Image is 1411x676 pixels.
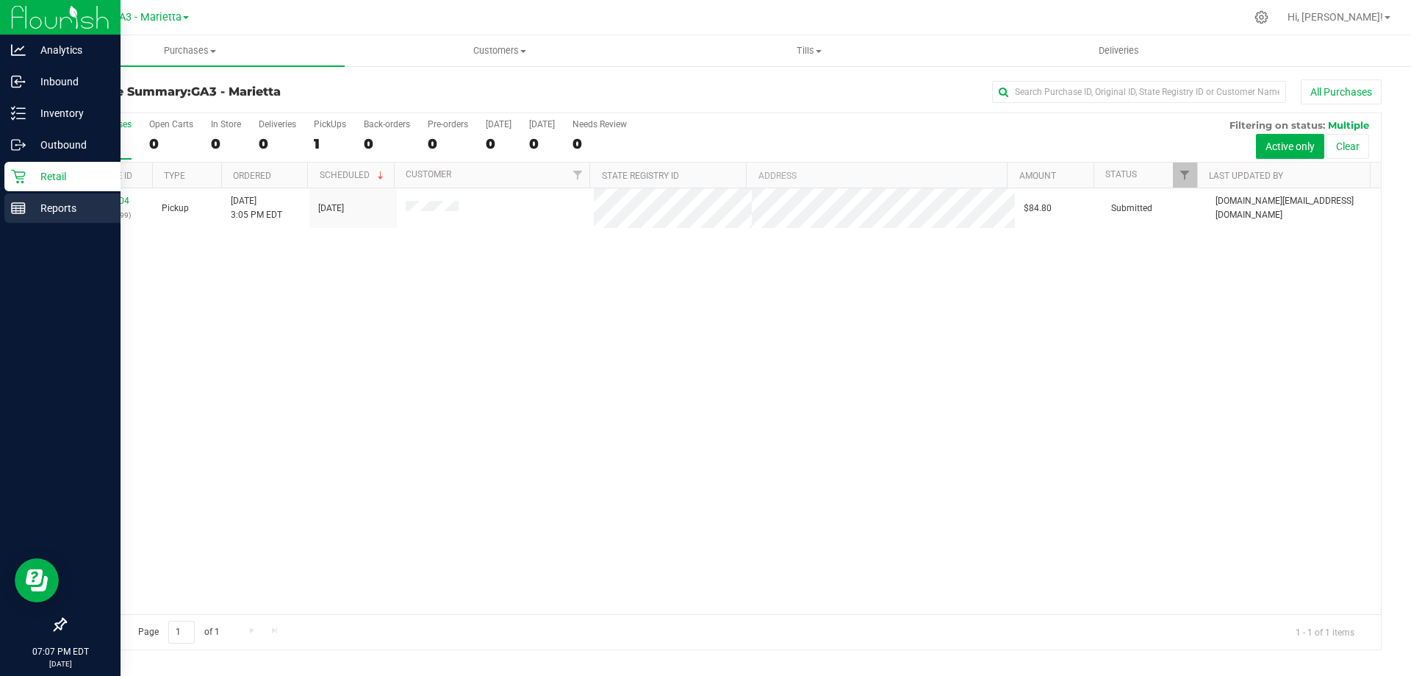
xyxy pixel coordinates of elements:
[654,35,963,66] a: Tills
[1284,621,1366,643] span: 1 - 1 of 1 items
[162,202,189,216] span: Pickup
[602,171,679,181] a: State Registry ID
[565,163,589,188] a: Filter
[126,621,231,644] span: Page of 1
[26,199,114,217] p: Reports
[231,194,282,222] span: [DATE] 3:05 PM EDT
[11,201,26,216] inline-svg: Reports
[1328,119,1369,131] span: Multiple
[572,135,627,152] div: 0
[191,85,281,99] span: GA3 - Marietta
[992,81,1286,103] input: Search Purchase ID, Original ID, State Registry ID or Customer Name...
[1079,44,1159,57] span: Deliveries
[1301,79,1382,104] button: All Purchases
[233,171,271,181] a: Ordered
[964,35,1274,66] a: Deliveries
[1326,134,1369,159] button: Clear
[35,35,345,66] a: Purchases
[428,135,468,152] div: 0
[1019,171,1056,181] a: Amount
[1216,194,1372,222] span: [DOMAIN_NAME][EMAIL_ADDRESS][DOMAIN_NAME]
[655,44,963,57] span: Tills
[259,135,296,152] div: 0
[168,621,195,644] input: 1
[26,168,114,185] p: Retail
[1024,202,1052,216] span: $84.80
[26,104,114,122] p: Inventory
[1105,169,1137,179] a: Status
[7,645,114,658] p: 07:07 PM EDT
[1173,163,1197,188] a: Filter
[318,202,344,216] span: [DATE]
[746,163,1007,188] th: Address
[26,136,114,154] p: Outbound
[65,85,503,99] h3: Purchase Summary:
[11,74,26,89] inline-svg: Inbound
[314,135,346,152] div: 1
[7,658,114,669] p: [DATE]
[149,135,193,152] div: 0
[486,119,511,129] div: [DATE]
[259,119,296,129] div: Deliveries
[486,135,511,152] div: 0
[364,135,410,152] div: 0
[364,119,410,129] div: Back-orders
[149,119,193,129] div: Open Carts
[1209,171,1283,181] a: Last Updated By
[320,170,387,180] a: Scheduled
[529,135,555,152] div: 0
[164,171,185,181] a: Type
[1111,202,1152,216] span: Submitted
[11,169,26,184] inline-svg: Retail
[15,558,59,602] iframe: Resource center
[112,11,182,24] span: GA3 - Marietta
[211,135,241,152] div: 0
[1288,11,1383,23] span: Hi, [PERSON_NAME]!
[26,41,114,59] p: Analytics
[11,106,26,121] inline-svg: Inventory
[1256,134,1324,159] button: Active only
[572,119,627,129] div: Needs Review
[11,138,26,152] inline-svg: Outbound
[314,119,346,129] div: PickUps
[428,119,468,129] div: Pre-orders
[211,119,241,129] div: In Store
[1229,119,1325,131] span: Filtering on status:
[345,44,653,57] span: Customers
[11,43,26,57] inline-svg: Analytics
[406,169,451,179] a: Customer
[35,44,345,57] span: Purchases
[345,35,654,66] a: Customers
[26,73,114,90] p: Inbound
[529,119,555,129] div: [DATE]
[1252,10,1271,24] div: Manage settings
